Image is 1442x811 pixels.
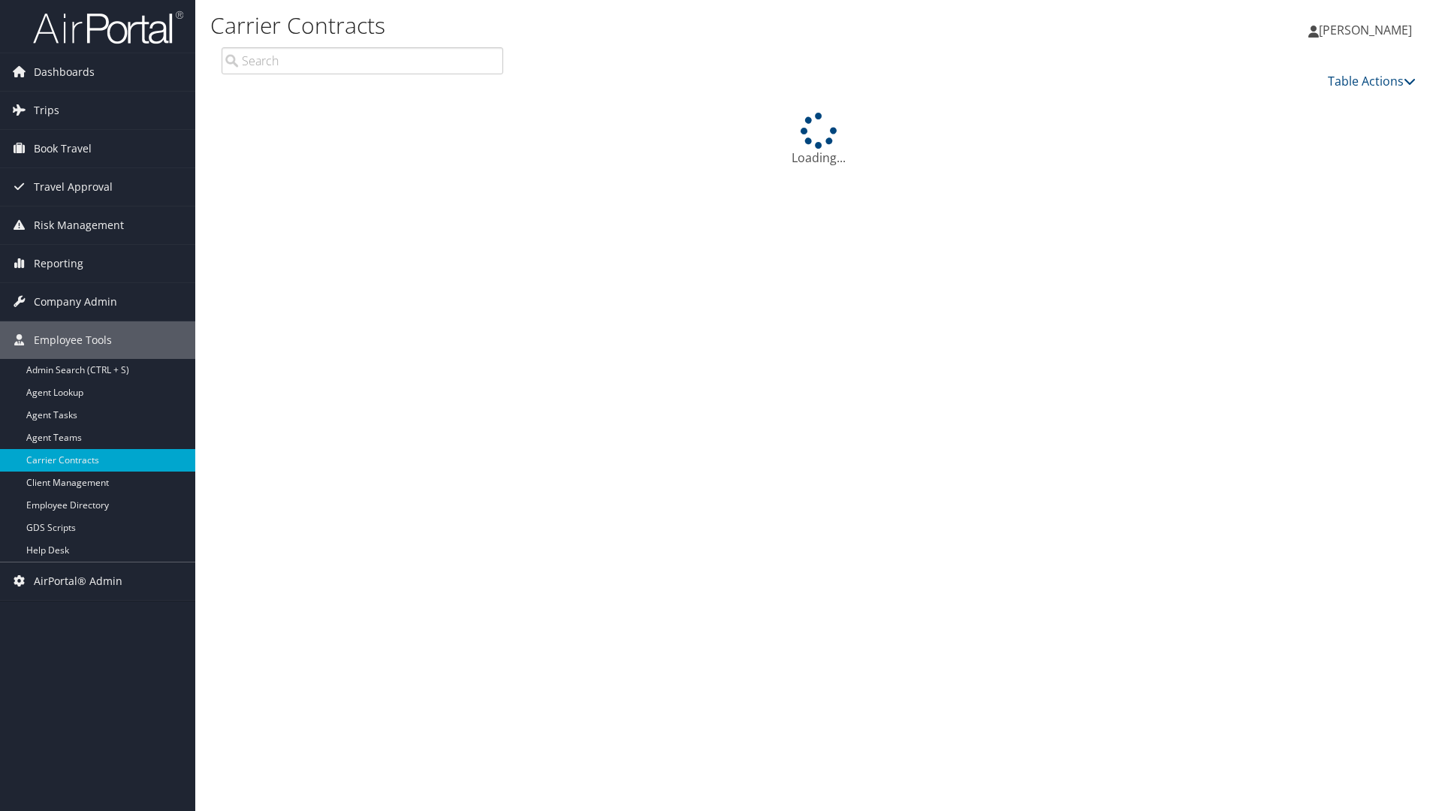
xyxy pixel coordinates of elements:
[210,10,1021,41] h1: Carrier Contracts
[1328,73,1416,89] a: Table Actions
[34,283,117,321] span: Company Admin
[210,113,1427,167] div: Loading...
[34,562,122,600] span: AirPortal® Admin
[34,92,59,129] span: Trips
[222,47,503,74] input: Search
[34,168,113,206] span: Travel Approval
[33,10,183,45] img: airportal-logo.png
[34,321,112,359] span: Employee Tools
[34,207,124,244] span: Risk Management
[34,53,95,91] span: Dashboards
[34,245,83,282] span: Reporting
[1308,8,1427,53] a: [PERSON_NAME]
[34,130,92,167] span: Book Travel
[1319,22,1412,38] span: [PERSON_NAME]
